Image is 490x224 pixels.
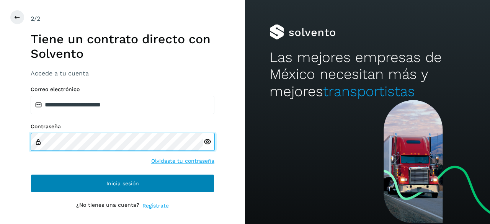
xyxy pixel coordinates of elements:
span: Inicia sesión [106,181,139,186]
button: Inicia sesión [31,174,214,193]
label: Correo electrónico [31,86,214,93]
h3: Accede a tu cuenta [31,70,214,77]
span: transportistas [323,83,415,100]
h2: Las mejores empresas de México necesitan más y mejores [269,49,465,100]
p: ¿No tienes una cuenta? [76,202,139,210]
label: Contraseña [31,123,214,130]
a: Olvidaste tu contraseña [151,157,214,165]
h1: Tiene un contrato directo con Solvento [31,32,214,61]
a: Regístrate [142,202,169,210]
